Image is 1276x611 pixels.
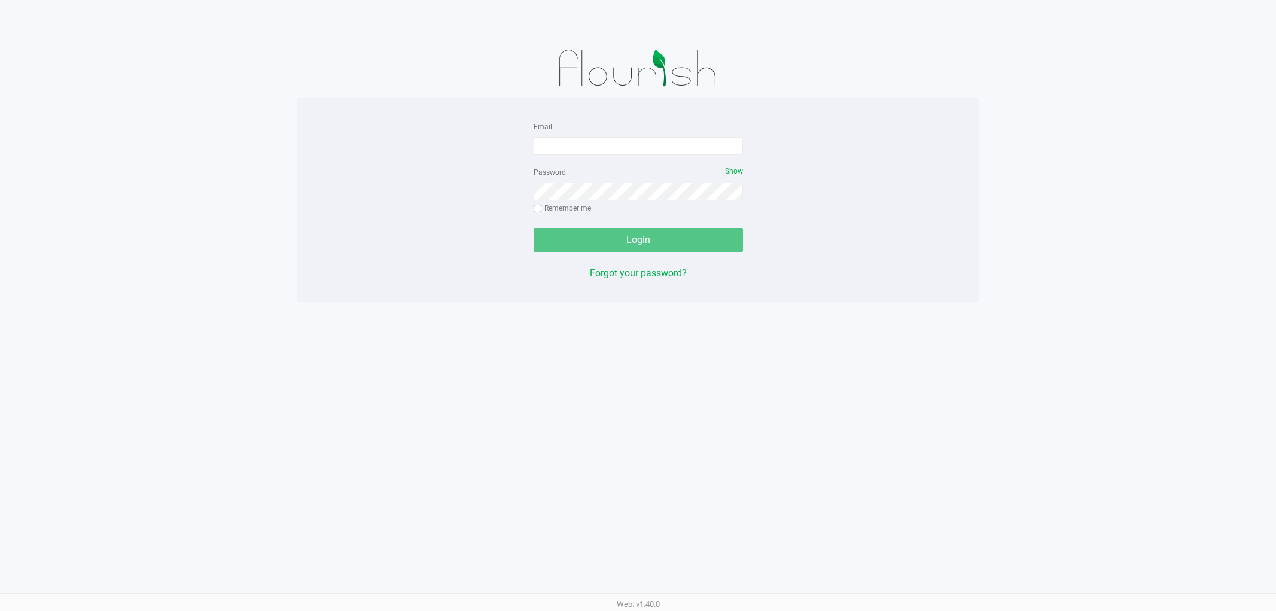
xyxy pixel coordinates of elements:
span: Web: v1.40.0 [617,600,660,609]
span: Show [725,167,743,175]
label: Email [534,121,552,132]
label: Password [534,167,566,178]
input: Remember me [534,205,542,213]
label: Remember me [534,203,591,214]
button: Forgot your password? [590,266,687,281]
